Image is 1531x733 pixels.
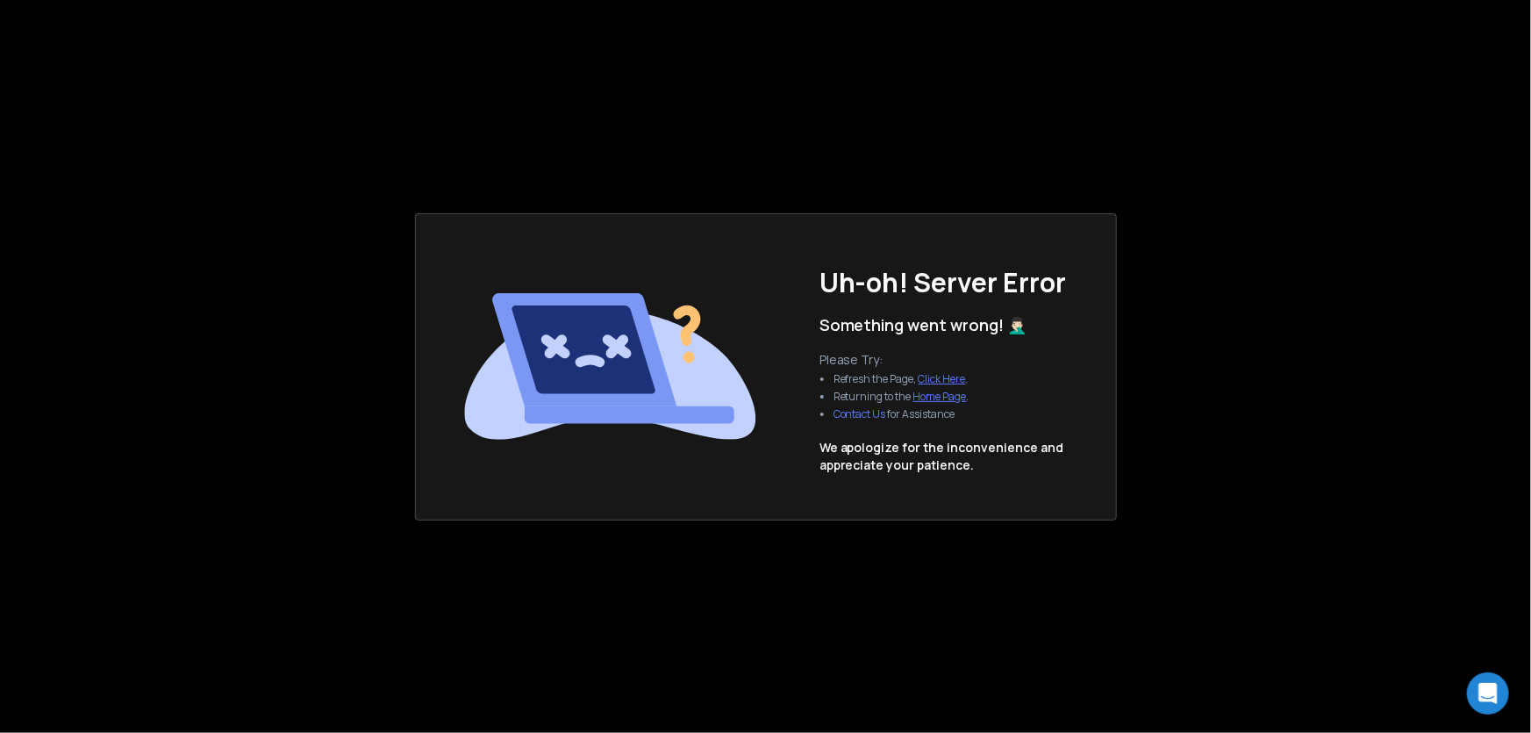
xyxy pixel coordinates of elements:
div: Open Intercom Messenger [1467,672,1509,715]
li: for Assistance [833,407,969,421]
p: Something went wrong! 🤦🏻‍♂️ [819,313,1027,337]
button: Contact Us [833,407,886,421]
h1: Uh-oh! Server Error [819,267,1067,298]
a: Home Page [913,389,967,404]
a: Click Here [919,371,966,386]
p: We apologize for the inconvenience and appreciate your patience. [819,439,1064,474]
li: Refresh the Page, . [833,372,969,386]
li: Returning to the . [833,390,969,404]
p: Please Try: [819,351,984,369]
